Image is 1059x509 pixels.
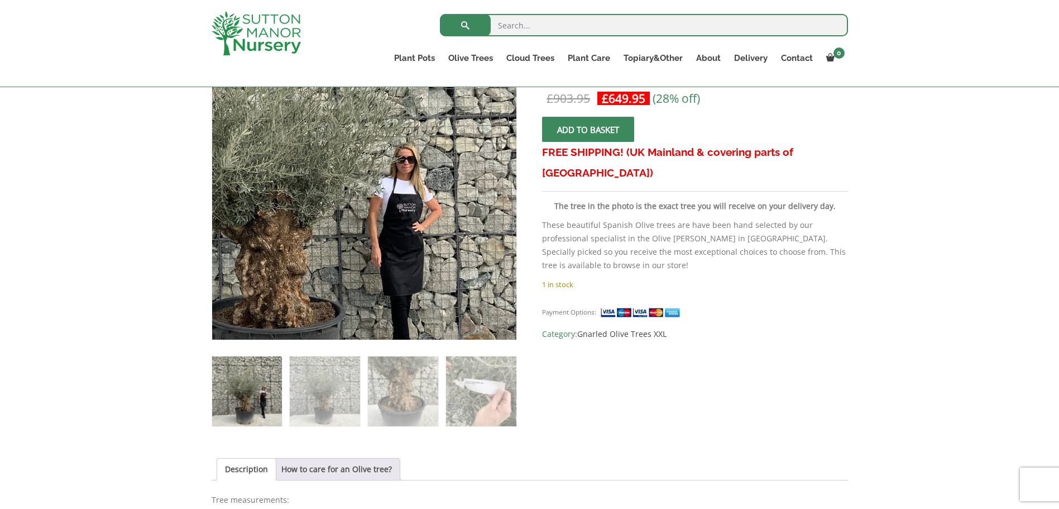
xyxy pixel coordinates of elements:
p: These beautiful Spanish Olive trees are have been hand selected by our professional specialist in... [542,218,847,272]
h3: FREE SHIPPING! (UK Mainland & covering parts of [GEOGRAPHIC_DATA]) [542,142,847,183]
button: Add to basket [542,117,634,142]
bdi: 649.95 [602,91,645,106]
span: Category: [542,327,847,341]
span: 0 [833,47,845,59]
strong: The tree in the photo is the exact tree you will receive on your delivery day. [554,201,836,211]
img: Gnarled Olive Tree XXL (Ancient) J285 [212,356,282,426]
bdi: 903.95 [547,91,590,106]
a: Contact [774,50,820,66]
span: £ [547,91,553,106]
small: Payment Options: [542,308,596,316]
a: Gnarled Olive Trees XXL [577,329,667,339]
a: About [689,50,727,66]
a: Cloud Trees [500,50,561,66]
img: payment supported [600,307,684,318]
span: £ [602,91,608,106]
a: Olive Trees [442,50,500,66]
img: Gnarled Olive Tree XXL (Ancient) J285 - Image 3 [368,356,438,426]
p: Tree measurements: [212,493,848,507]
a: How to care for an Olive tree? [281,459,392,480]
a: 0 [820,50,848,66]
a: Description [225,459,268,480]
img: Gnarled Olive Tree XXL (Ancient) J285 - Image 4 [446,356,516,426]
span: (28% off) [653,91,700,106]
img: Gnarled Olive Tree XXL (Ancient) J285 - Image 2 [290,356,360,426]
input: Search... [440,14,848,36]
a: Plant Pots [387,50,442,66]
p: 1 in stock [542,278,847,291]
a: Plant Care [561,50,617,66]
a: Topiary&Other [617,50,689,66]
a: Delivery [727,50,774,66]
img: logo [212,11,301,55]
